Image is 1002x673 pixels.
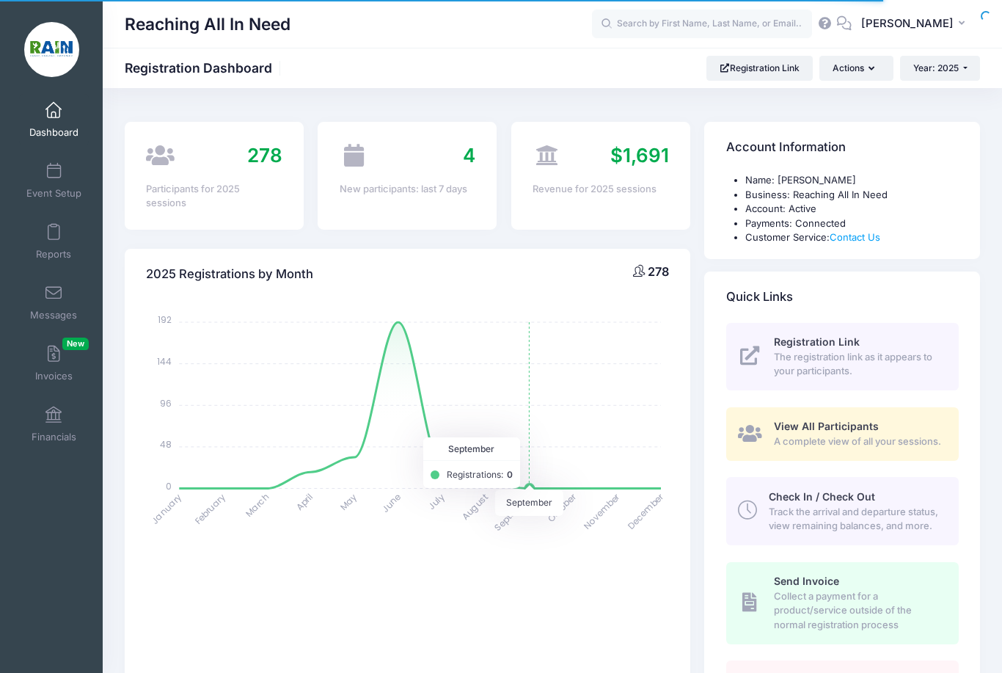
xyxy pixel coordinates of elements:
tspan: November [582,490,623,531]
tspan: October [545,490,579,524]
span: View All Participants [774,420,879,432]
li: Account: Active [745,202,959,217]
span: Financials [32,431,76,443]
span: Reports [36,248,71,261]
span: Year: 2025 [913,62,959,73]
a: Registration Link [706,56,813,81]
tspan: 144 [158,355,172,368]
tspan: 192 [158,313,172,326]
span: 278 [648,264,669,279]
span: Registration Link [774,335,860,348]
span: Collect a payment for a product/service outside of the normal registration process [774,589,942,633]
img: Reaching All In Need [24,22,79,77]
span: [PERSON_NAME] [861,15,954,32]
span: The registration link as it appears to your participants. [774,350,942,379]
h4: Quick Links [726,276,793,318]
div: Participants for 2025 sessions [146,182,282,211]
a: Check In / Check Out Track the arrival and departure status, view remaining balances, and more. [726,477,959,545]
tspan: August [459,490,491,522]
h4: 2025 Registrations by Month [146,253,313,295]
span: Messages [30,309,77,321]
tspan: 48 [161,438,172,451]
tspan: May [337,490,359,512]
div: New participants: last 7 days [340,182,475,197]
li: Business: Reaching All In Need [745,188,959,203]
tspan: July [425,490,447,512]
button: Year: 2025 [900,56,980,81]
h1: Registration Dashboard [125,60,285,76]
tspan: September [491,490,535,533]
button: Actions [819,56,893,81]
li: Customer Service: [745,230,959,245]
tspan: December [625,490,667,531]
span: Invoices [35,370,73,382]
input: Search by First Name, Last Name, or Email... [592,10,812,39]
span: 278 [247,144,282,167]
span: Send Invoice [774,575,839,587]
tspan: June [379,490,403,514]
span: Track the arrival and departure status, view remaining balances, and more. [769,505,942,534]
a: Financials [19,399,89,450]
tspan: 96 [161,396,172,409]
a: Reports [19,216,89,267]
a: Dashboard [19,94,89,145]
a: Messages [19,277,89,328]
span: Event Setup [26,187,81,200]
a: Send Invoice Collect a payment for a product/service outside of the normal registration process [726,562,959,644]
h4: Account Information [726,127,846,169]
a: Event Setup [19,155,89,206]
tspan: February [192,490,228,526]
span: Dashboard [29,126,78,139]
a: Contact Us [830,231,880,243]
a: View All Participants A complete view of all your sessions. [726,407,959,461]
tspan: March [243,490,272,520]
span: New [62,338,89,350]
tspan: April [293,490,315,512]
a: Registration Link The registration link as it appears to your participants. [726,323,959,390]
tspan: January [149,490,185,526]
span: Check In / Check Out [769,490,875,503]
span: 4 [463,144,475,167]
div: Revenue for 2025 sessions [533,182,668,197]
li: Payments: Connected [745,217,959,231]
tspan: 0 [167,479,172,492]
button: [PERSON_NAME] [852,7,980,41]
span: A complete view of all your sessions. [774,434,942,449]
li: Name: [PERSON_NAME] [745,173,959,188]
h1: Reaching All In Need [125,7,290,41]
a: InvoicesNew [19,338,89,389]
span: $1,691 [610,144,669,167]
